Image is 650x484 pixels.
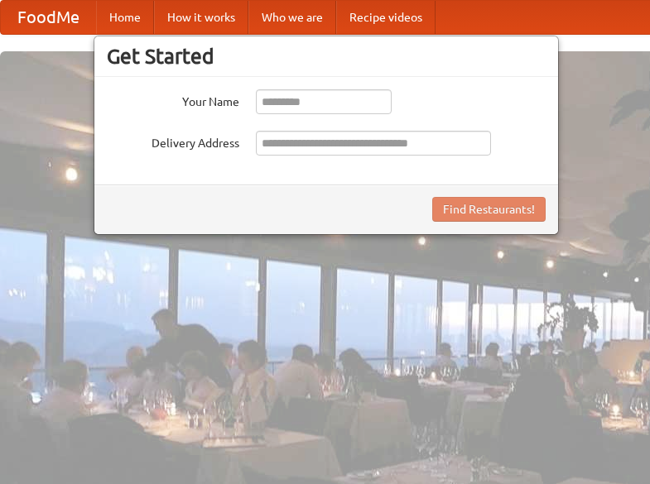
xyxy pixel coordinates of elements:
[336,1,436,34] a: Recipe videos
[248,1,336,34] a: Who we are
[96,1,154,34] a: Home
[107,131,239,151] label: Delivery Address
[107,44,546,69] h3: Get Started
[432,197,546,222] button: Find Restaurants!
[107,89,239,110] label: Your Name
[154,1,248,34] a: How it works
[1,1,96,34] a: FoodMe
